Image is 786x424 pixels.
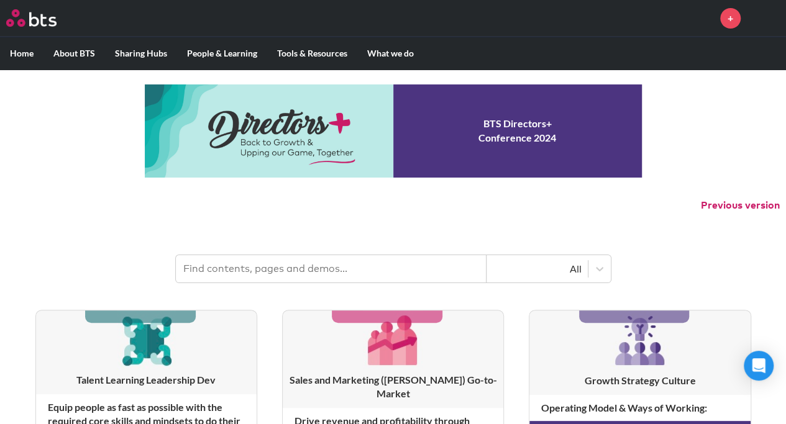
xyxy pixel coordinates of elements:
[145,84,642,178] a: Conference 2024
[6,9,80,27] a: Go home
[750,3,780,33] img: Adityo Goswami
[529,374,750,387] h3: Growth Strategy Culture
[744,351,774,381] div: Open Intercom Messenger
[529,395,750,421] h4: Operating Model & Ways of Working :
[117,310,176,369] img: [object Object]
[750,3,780,33] a: Profile
[105,37,177,70] label: Sharing Hubs
[267,37,357,70] label: Tools & Resources
[36,373,257,387] h3: Talent Learning Leadership Dev
[610,310,670,370] img: [object Object]
[177,37,267,70] label: People & Learning
[176,255,487,282] input: Find contents, pages and demos...
[6,9,57,27] img: BTS Logo
[357,37,424,70] label: What we do
[363,310,423,369] img: [object Object]
[43,37,105,70] label: About BTS
[283,373,503,401] h3: Sales and Marketing ([PERSON_NAME]) Go-to-Market
[720,8,741,29] a: +
[701,199,780,212] button: Previous version
[493,262,582,276] div: All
